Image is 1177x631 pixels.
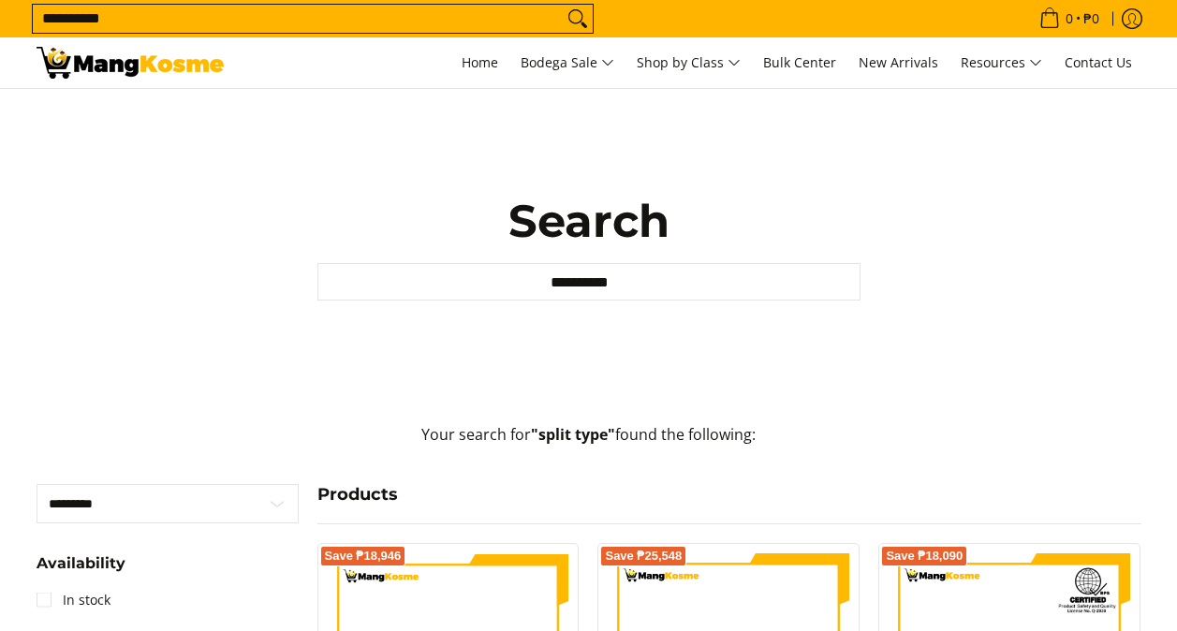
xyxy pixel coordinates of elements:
a: Bulk Center [754,37,846,88]
button: Search [563,5,593,33]
span: Resources [961,51,1042,75]
h4: Products [317,484,1141,506]
span: Availability [37,556,125,571]
h1: Search [317,193,861,249]
a: Bodega Sale [511,37,624,88]
nav: Main Menu [243,37,1141,88]
span: Shop by Class [637,51,741,75]
span: • [1034,8,1105,29]
span: Save ₱18,946 [325,550,402,562]
span: Bodega Sale [521,51,614,75]
span: ₱0 [1081,12,1102,25]
a: Resources [951,37,1052,88]
summary: Open [37,556,125,585]
span: 0 [1063,12,1076,25]
span: New Arrivals [859,53,938,71]
a: In stock [37,585,110,615]
img: Search: 27 results found for &quot;split type&quot; | Mang Kosme [37,47,224,79]
span: Bulk Center [763,53,836,71]
a: Contact Us [1055,37,1141,88]
span: Save ₱25,548 [605,550,682,562]
a: Home [452,37,508,88]
a: Shop by Class [627,37,750,88]
span: Save ₱18,090 [886,550,963,562]
strong: "split type" [531,424,615,445]
a: New Arrivals [849,37,948,88]
p: Your search for found the following: [37,423,1141,465]
span: Home [462,53,498,71]
span: Contact Us [1065,53,1132,71]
